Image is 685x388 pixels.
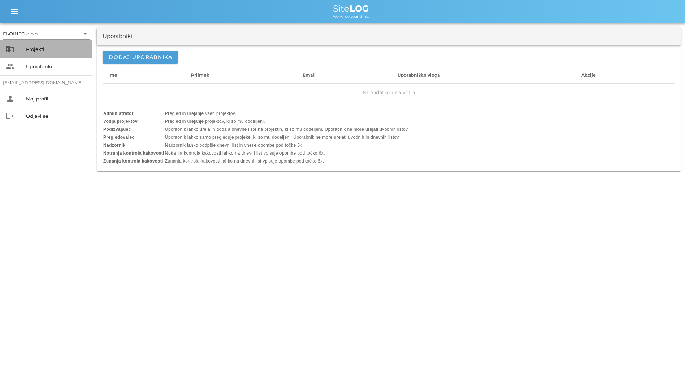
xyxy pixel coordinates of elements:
td: Pregled in urejanje vseh projektov. [165,110,409,117]
b: Administrator [103,111,134,116]
button: Dodaj uporabnika [103,51,178,64]
b: Nadzornik [103,143,126,148]
td: Uporabnik lahko samo pregleduje projeke, ki so mu dodeljeni. Uporabnik ne more urejati uvodnih in... [165,134,409,141]
div: Odjavi se [26,113,87,119]
td: Notranja kontrola kakovosti lahko na dnevni list vpisuje opombe pod točko 6x. [165,150,409,157]
b: Podizvajalec [103,127,131,132]
th: Ime: Ni razvrščeno. Aktivirajte za naraščajoče razvrščanje. [103,66,185,84]
span: Akcije [581,72,596,78]
div: Projekti [26,46,87,52]
i: people [6,62,14,71]
div: Uporabniki [26,64,87,69]
div: Uporabniki [103,32,132,40]
i: person [6,94,14,103]
b: Vodja projektov [103,119,138,124]
th: Priimek: Ni razvrščeno. Aktivirajte za naraščajoče razvrščanje. [185,66,297,84]
i: arrow_drop_down [81,29,90,38]
th: Uporabniška vloga: Ni razvrščeno. Aktivirajte za naraščajoče razvrščanje. [392,66,576,84]
b: LOG [350,3,369,14]
span: Uporabniška vloga [398,72,440,78]
span: Email [303,72,316,78]
td: Uporabnik lahko ureja in dodaja dnevne liste na projektih, ki so mu dodeljeni. Uporabnik ne more ... [165,126,409,133]
td: Ni podatkov na voljo [103,84,675,101]
i: logout [6,112,14,120]
td: Zunanja kontrola kakovosti lahko na dnevni list vpisuje opombe pod točko 6x. [165,158,409,165]
div: EKOINFO d.o.o [3,28,90,39]
span: Ime [108,72,117,78]
span: Site [333,3,369,14]
th: Email: Ni razvrščeno. Aktivirajte za naraščajoče razvrščanje. [297,66,392,84]
span: We value your time. [333,14,369,19]
span: Dodaj uporabnika [108,54,172,60]
td: Nadzornik lahko podpiše dnevni list in vnese opombe pod točke 6x. [165,142,409,149]
b: Notranja kontrola kakovosti [103,151,164,156]
i: menu [10,7,19,16]
span: Priimek [191,72,210,78]
div: Moj profil [26,96,87,102]
div: EKOINFO d.o.o [3,30,38,37]
b: Pregledovalec [103,135,135,140]
b: Zunanja kontrola kakovosti [103,159,163,164]
td: Pregled in urejanje projektov, ki so mu dodeljeni. [165,118,409,125]
i: business [6,45,14,53]
th: Akcije: Ni razvrščeno. Aktivirajte za naraščajoče razvrščanje. [576,66,675,84]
